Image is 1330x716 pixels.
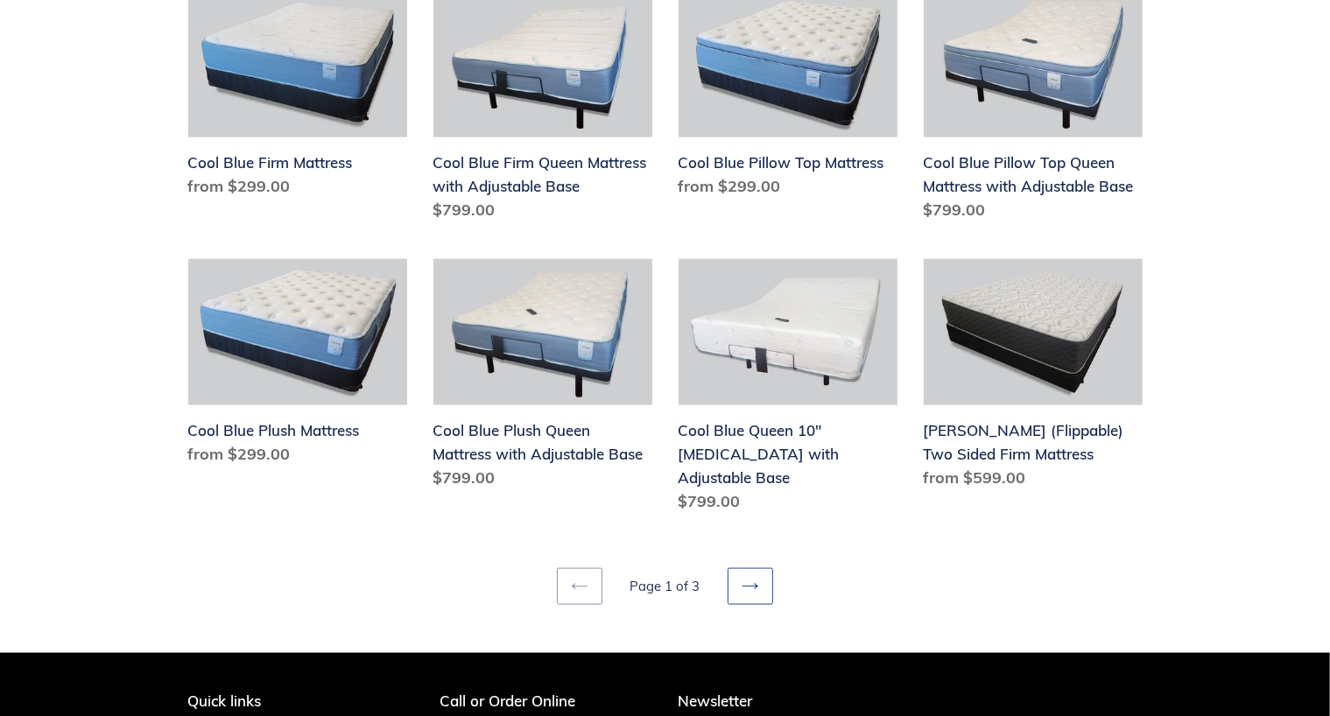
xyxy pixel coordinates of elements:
a: Cool Blue Queen 10" Memory Foam with Adjustable Base [679,259,897,520]
a: Del Ray (Flippable) Two Sided Firm Mattress [924,259,1143,496]
a: Cool Blue Plush Queen Mattress with Adjustable Base [433,259,652,496]
p: Newsletter [679,692,1143,710]
p: Quick links [188,692,369,710]
li: Page 1 of 3 [606,577,724,597]
a: Cool Blue Plush Mattress [188,259,407,473]
p: Call or Order Online [440,692,652,710]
